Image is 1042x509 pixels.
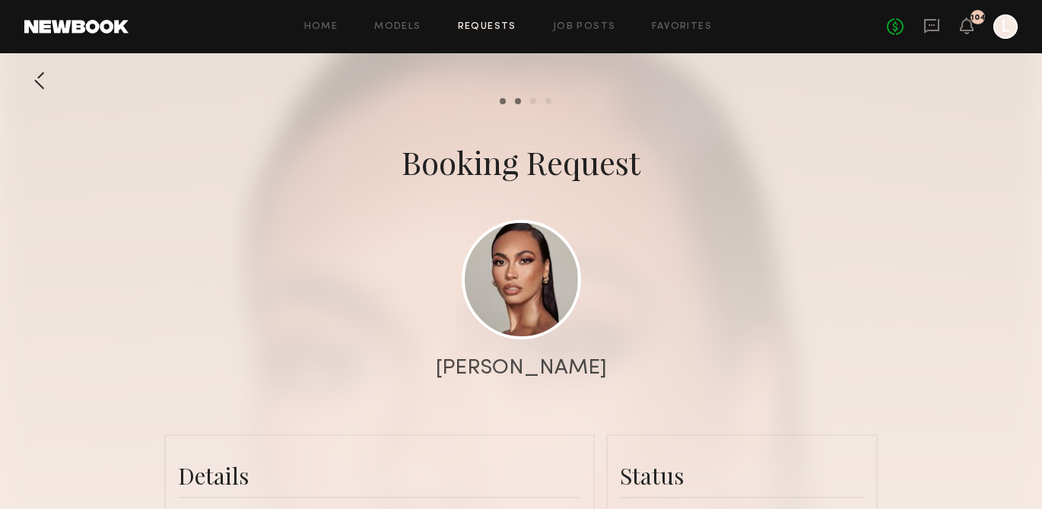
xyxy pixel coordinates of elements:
div: 104 [971,14,986,22]
a: Home [304,22,338,32]
a: Favorites [652,22,712,32]
a: L [993,14,1018,39]
a: Job Posts [553,22,616,32]
div: Status [620,460,864,491]
a: Requests [458,22,516,32]
a: Models [374,22,421,32]
div: [PERSON_NAME] [436,358,607,379]
div: Booking Request [402,141,640,183]
div: Details [178,460,581,491]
